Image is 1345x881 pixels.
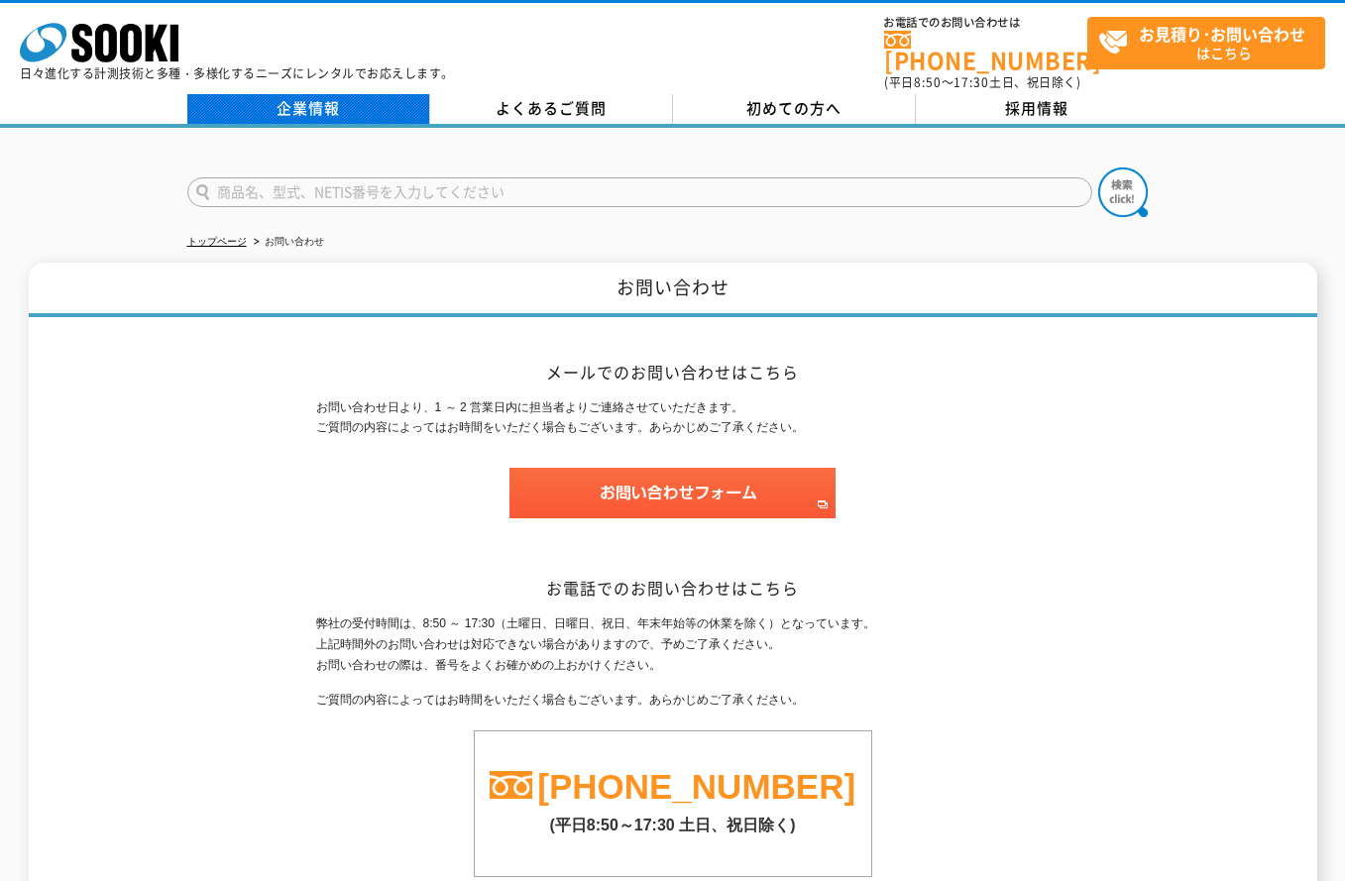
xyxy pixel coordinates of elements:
[953,73,989,91] span: 17:30
[884,17,1087,29] span: お電話でのお問い合わせは
[187,236,247,247] a: トップページ
[29,263,1317,317] h1: お問い合わせ
[673,94,916,124] a: 初めての方へ
[1098,18,1324,67] span: はこちら
[316,578,1030,599] h2: お電話でのお問い合わせはこちら
[316,690,1030,711] p: ご質問の内容によってはお時間をいただく場合もございます。あらかじめご了承ください。
[746,97,841,119] span: 初めての方へ
[430,94,673,124] a: よくあるご質問
[884,73,1080,91] span: (平日 ～ 土日、祝日除く)
[1139,22,1305,46] strong: お見積り･お問い合わせ
[509,468,836,518] img: お問い合わせフォーム
[914,73,942,91] span: 8:50
[916,94,1159,124] a: 採用情報
[316,397,1030,439] p: お問い合わせ日より、1 ～ 2 営業日内に担当者よりご連絡させていただきます。 ご質問の内容によってはお時間をいただく場合もございます。あらかじめご了承ください。
[316,613,1030,675] p: 弊社の受付時間は、8:50 ～ 17:30（土曜日、日曜日、祝日、年末年始等の休業を除く）となっています。 上記時間外のお問い合わせは対応できない場合がありますので、予めご了承ください。 お問い...
[250,232,324,253] li: お問い合わせ
[187,94,430,124] a: 企業情報
[187,177,1092,207] input: 商品名、型式、NETIS番号を入力してください
[475,806,871,836] p: (平日8:50～17:30 土日、祝日除く)
[884,31,1087,71] a: [PHONE_NUMBER]
[1098,167,1148,217] img: btn_search.png
[537,767,855,806] a: [PHONE_NUMBER]
[20,67,454,79] p: 日々進化する計測技術と多種・多様化するニーズにレンタルでお応えします。
[509,500,836,514] a: お問い合わせフォーム
[1087,17,1325,69] a: お見積り･お問い合わせはこちら
[316,362,1030,383] h2: メールでのお問い合わせはこちら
